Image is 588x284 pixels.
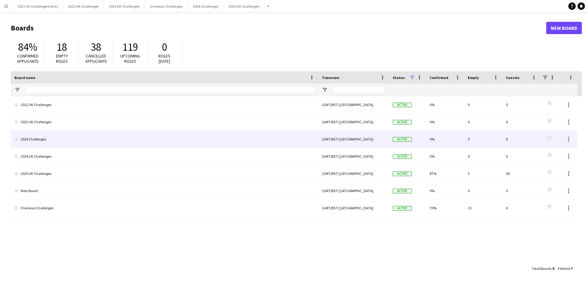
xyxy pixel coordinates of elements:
div: 0% [426,148,464,165]
span: 119 [122,40,138,54]
span: Timezone [322,75,339,80]
div: 0 [464,96,502,113]
button: 2025 UK Challenges [224,0,264,12]
a: 2024 UK Challenges [14,148,315,165]
span: 84% [18,40,37,54]
div: 0 [502,131,540,148]
input: Timezone Filter Input [333,86,385,93]
span: 18 [57,40,67,54]
div: 0 [464,131,502,148]
a: 2023 UK Challenges [14,113,315,131]
span: Empty [468,75,479,80]
button: 2022 UK Challenges [63,0,104,12]
span: 9 [552,266,554,271]
span: 38 [91,40,101,54]
button: Open Filter Menu [14,87,20,93]
div: 70% [426,199,464,216]
div: 0 [502,199,540,216]
span: Board name [14,75,35,80]
span: Status [393,75,405,80]
span: Active [393,206,412,211]
div: 0 [502,113,540,130]
div: 0 [502,148,540,165]
div: (GMT/BST) [GEOGRAPHIC_DATA] [318,96,389,113]
span: 7 [571,266,573,271]
div: 0% [426,113,464,130]
span: Confirmed [430,75,448,80]
a: New Board [546,22,582,34]
button: Open Filter Menu [322,87,328,93]
div: (GMT/BST) [GEOGRAPHIC_DATA] [318,182,389,199]
div: (GMT/BST) [GEOGRAPHIC_DATA] [318,165,389,182]
a: 2025 UK Challenges [14,165,315,182]
a: 2024 Challenges [14,131,315,148]
div: 0% [426,182,464,199]
span: Empty roles [56,53,68,64]
button: Overseas Challenges [145,0,188,12]
span: Active [393,154,412,159]
span: Filtered [558,266,570,271]
span: Active [393,120,412,124]
button: 2024 UK Challenges [104,0,145,12]
a: New Board [14,182,315,199]
span: Active [393,189,412,193]
div: (GMT/BST) [GEOGRAPHIC_DATA] [318,113,389,130]
span: Roles [DATE] [158,53,170,64]
span: Total Boards [532,266,551,271]
span: Active [393,103,412,107]
div: (GMT/BST) [GEOGRAPHIC_DATA] [318,148,389,165]
input: Board name Filter Input [26,86,315,93]
div: 15 [464,199,502,216]
a: Overseas Challenges [14,199,315,217]
div: 0 [502,182,540,199]
span: Cancelled applicants [85,53,107,64]
span: Upcoming roles [120,53,140,64]
div: 38 [502,165,540,182]
div: (GMT/BST) [GEOGRAPHIC_DATA] [318,199,389,216]
span: Active [393,137,412,142]
span: Confirmed applicants [17,53,39,64]
button: 2024 Challenges [188,0,224,12]
span: 0 [162,40,167,54]
div: 0 [464,148,502,165]
div: 0% [426,131,464,148]
div: 0 [502,96,540,113]
div: 0 [464,113,502,130]
div: (GMT/BST) [GEOGRAPHIC_DATA] [318,131,389,148]
div: : [558,262,573,274]
div: 3 [464,165,502,182]
button: 2021 UK Challenge Events [13,0,63,12]
div: : [532,262,554,274]
div: 0 [464,182,502,199]
a: 2022 UK Challenges [14,96,315,113]
h1: Boards [11,23,546,33]
span: Active [393,172,412,176]
span: Cancels [506,75,519,80]
div: 87% [426,165,464,182]
div: 0% [426,96,464,113]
